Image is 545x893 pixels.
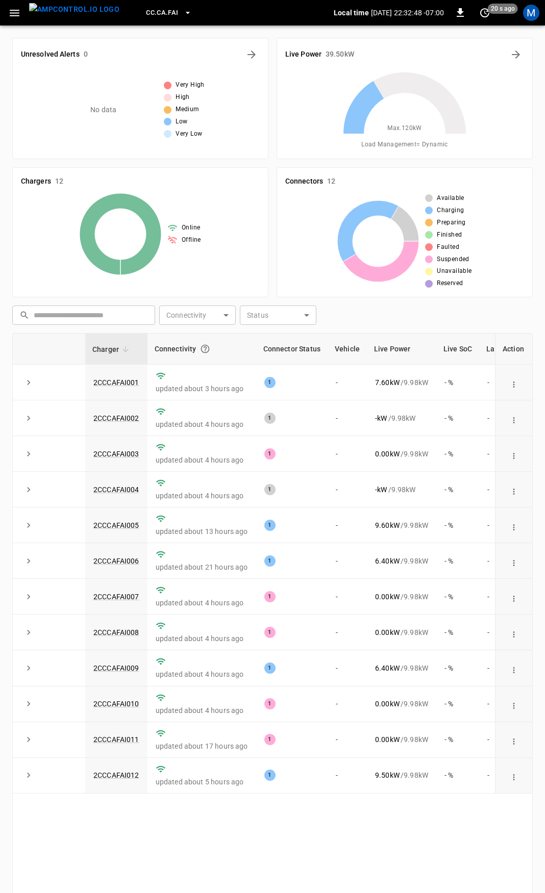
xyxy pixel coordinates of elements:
div: 1 [264,520,276,531]
div: / 9.98 kW [375,377,428,388]
span: Offline [182,235,201,245]
span: Online [182,223,200,233]
button: CC.CA.FAI [142,3,195,23]
a: 2CCCAFAI005 [93,521,139,529]
div: / 9.98 kW [375,770,428,780]
button: set refresh interval [477,5,493,21]
h6: Unresolved Alerts [21,49,80,60]
button: expand row [21,732,36,747]
h6: 12 [327,176,335,187]
span: Medium [176,105,199,115]
div: 1 [264,413,276,424]
div: action cell options [507,449,521,459]
p: [DATE] 22:32:48 -07:00 [371,8,444,18]
div: action cell options [507,663,521,673]
td: - % [436,722,479,758]
div: / 9.98 kW [375,592,428,602]
div: 1 [264,377,276,388]
span: Very High [176,80,205,90]
h6: Connectors [285,176,323,187]
td: - [328,400,367,436]
div: / 9.98 kW [375,734,428,745]
td: - % [436,686,479,722]
h6: 39.50 kW [326,49,354,60]
th: Live Power [367,334,436,365]
td: - % [436,507,479,543]
td: - [479,722,536,758]
td: - [328,722,367,758]
span: Low [176,117,187,127]
td: - [479,686,536,722]
p: updated about 13 hours ago [156,526,248,537]
td: - [328,543,367,579]
p: updated about 3 hours ago [156,384,248,394]
p: updated about 21 hours ago [156,562,248,572]
td: - [328,686,367,722]
td: - [328,472,367,507]
td: - [328,615,367,650]
button: expand row [21,768,36,783]
div: 1 [264,591,276,602]
a: 2CCCAFAI007 [93,593,139,601]
td: - [328,365,367,400]
div: / 9.98 kW [375,699,428,709]
p: 9.60 kW [375,520,400,530]
td: - % [436,400,479,436]
button: expand row [21,696,36,711]
div: action cell options [507,413,521,423]
p: updated about 5 hours ago [156,777,248,787]
div: / 9.98 kW [375,556,428,566]
td: - [479,365,536,400]
div: 1 [264,662,276,674]
a: 2CCCAFAI009 [93,664,139,672]
p: updated about 4 hours ago [156,633,248,644]
div: 1 [264,448,276,460]
td: - [328,436,367,472]
td: - [328,758,367,794]
td: - % [436,365,479,400]
td: - [479,400,536,436]
p: updated about 4 hours ago [156,705,248,716]
button: expand row [21,518,36,533]
span: CC.CA.FAI [146,7,178,19]
td: - % [436,472,479,507]
a: 2CCCAFAI004 [93,486,139,494]
h6: 0 [84,49,88,60]
span: Very Low [176,129,202,139]
p: 0.00 kW [375,734,400,745]
img: ampcontrol.io logo [29,3,119,16]
p: updated about 4 hours ago [156,491,248,501]
th: Action [495,334,532,365]
a: 2CCCAFAI011 [93,735,139,744]
td: - [479,650,536,686]
td: - % [436,758,479,794]
span: Charger [92,343,132,355]
div: 1 [264,770,276,781]
p: 0.00 kW [375,592,400,602]
div: action cell options [507,627,521,637]
p: 0.00 kW [375,627,400,637]
td: - [479,615,536,650]
th: Vehicle [328,334,367,365]
button: expand row [21,411,36,426]
div: action cell options [507,734,521,745]
button: expand row [21,482,36,497]
th: Connector Status [256,334,328,365]
span: Suspended [437,254,469,265]
button: Energy Overview [508,46,524,63]
p: Local time [334,8,369,18]
p: 0.00 kW [375,449,400,459]
td: - [479,579,536,615]
td: - [479,758,536,794]
p: - kW [375,413,387,423]
p: - kW [375,484,387,495]
td: - % [436,650,479,686]
a: 2CCCAFAI002 [93,414,139,422]
span: Max. 120 kW [387,123,422,134]
button: All Alerts [243,46,260,63]
span: Faulted [437,242,459,252]
span: Load Management = Dynamic [361,140,448,150]
a: 2CCCAFAI003 [93,450,139,458]
button: expand row [21,660,36,676]
div: 1 [264,484,276,495]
